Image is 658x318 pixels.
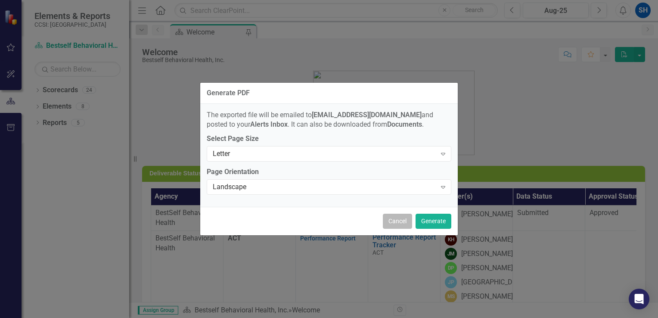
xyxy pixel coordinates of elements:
[207,111,433,129] span: The exported file will be emailed to and posted to your . It can also be downloaded from .
[383,214,412,229] button: Cancel
[387,120,422,128] strong: Documents
[213,182,436,192] div: Landscape
[250,120,288,128] strong: Alerts Inbox
[416,214,451,229] button: Generate
[629,289,649,309] div: Open Intercom Messenger
[213,149,436,159] div: Letter
[207,134,451,144] label: Select Page Size
[207,89,250,97] div: Generate PDF
[312,111,422,119] strong: [EMAIL_ADDRESS][DOMAIN_NAME]
[207,167,451,177] label: Page Orientation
